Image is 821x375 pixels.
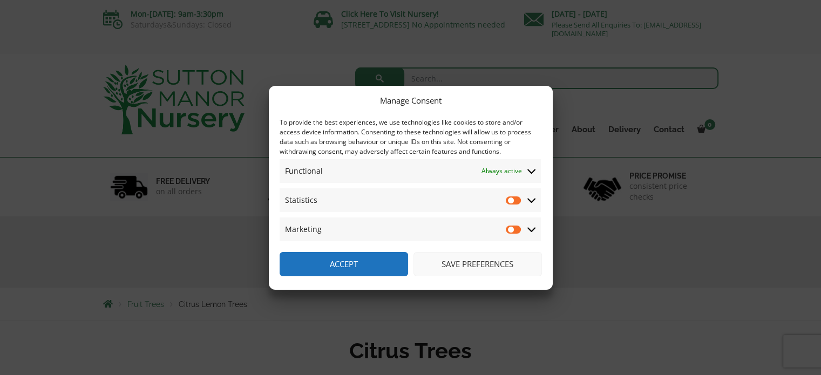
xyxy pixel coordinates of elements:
summary: Statistics [280,188,541,212]
button: Accept [280,252,408,276]
span: Always active [481,165,522,178]
button: Save preferences [413,252,542,276]
summary: Functional Always active [280,159,541,183]
span: Marketing [285,223,322,236]
span: Statistics [285,194,317,207]
span: Functional [285,165,323,178]
summary: Marketing [280,217,541,241]
div: To provide the best experiences, we use technologies like cookies to store and/or access device i... [280,118,541,156]
div: Manage Consent [380,94,442,107]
